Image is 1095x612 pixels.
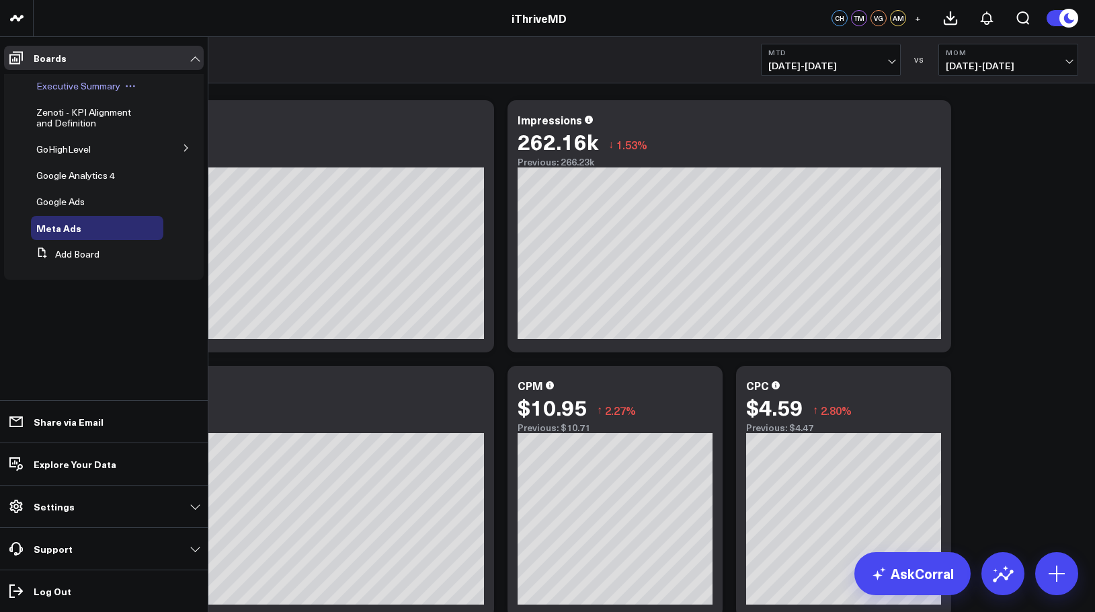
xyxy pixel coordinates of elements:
span: GoHighLevel [36,143,91,155]
button: + [909,10,926,26]
div: AM [890,10,906,26]
p: Explore Your Data [34,459,116,469]
p: Settings [34,501,75,512]
a: Log Out [4,579,204,603]
a: Executive Summary [36,81,120,91]
div: Previous: $10.71 [518,422,713,433]
div: CPC [746,378,769,393]
p: Boards [34,52,67,63]
p: Support [34,543,73,554]
div: Previous: $4.47 [746,422,941,433]
span: 2.80% [821,403,852,418]
a: iThriveMD [512,11,567,26]
span: [DATE] - [DATE] [946,61,1071,71]
span: 2.27% [605,403,636,418]
button: MTD[DATE]-[DATE] [761,44,901,76]
span: Google Ads [36,195,85,208]
div: Previous: $2.85k [60,157,484,167]
button: MoM[DATE]-[DATE] [938,44,1078,76]
p: Log Out [34,586,71,597]
a: Google Analytics 4 [36,170,115,181]
a: Zenoti - KPI Alignment and Definition [36,107,149,128]
span: Zenoti - KPI Alignment and Definition [36,106,131,129]
span: + [915,13,921,23]
div: CPM [518,378,543,393]
a: AskCorral [854,552,971,595]
a: GoHighLevel [36,144,91,155]
div: Impressions [518,112,582,127]
div: VG [870,10,887,26]
span: [DATE] - [DATE] [768,61,893,71]
div: VS [907,56,932,64]
div: $10.95 [518,395,587,419]
span: Meta Ads [36,221,81,235]
span: ↑ [813,401,818,419]
span: Executive Summary [36,79,120,92]
span: ↑ [597,401,602,419]
div: Previous: 266.23k [518,157,941,167]
span: 1.53% [616,137,647,152]
div: $4.59 [746,395,803,419]
a: Meta Ads [36,223,81,233]
div: Previous: 638 [60,422,484,433]
button: Add Board [31,242,99,266]
div: TM [851,10,867,26]
span: Google Analytics 4 [36,169,115,182]
div: CH [832,10,848,26]
div: 262.16k [518,129,598,153]
span: ↓ [608,136,614,153]
b: MTD [768,48,893,56]
a: Google Ads [36,196,85,207]
b: MoM [946,48,1071,56]
p: Share via Email [34,416,104,427]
